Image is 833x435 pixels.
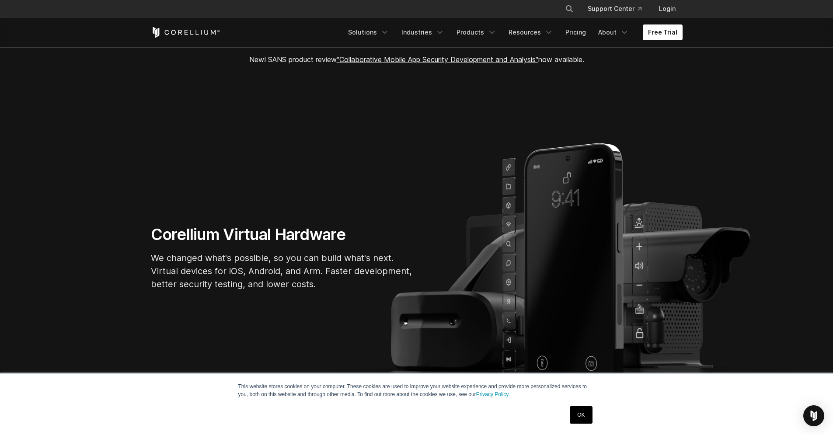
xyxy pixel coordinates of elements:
a: Privacy Policy. [476,391,510,397]
div: Navigation Menu [343,24,683,40]
a: Corellium Home [151,27,220,38]
a: Support Center [581,1,648,17]
a: Resources [503,24,558,40]
a: OK [570,406,592,424]
p: This website stores cookies on your computer. These cookies are used to improve your website expe... [238,383,595,398]
a: About [593,24,634,40]
a: Solutions [343,24,394,40]
a: Pricing [560,24,591,40]
a: Free Trial [643,24,683,40]
div: Open Intercom Messenger [803,405,824,426]
a: Products [451,24,502,40]
button: Search [561,1,577,17]
a: "Collaborative Mobile App Security Development and Analysis" [337,55,538,64]
div: Navigation Menu [554,1,683,17]
p: We changed what's possible, so you can build what's next. Virtual devices for iOS, Android, and A... [151,251,413,291]
a: Industries [396,24,450,40]
h1: Corellium Virtual Hardware [151,225,413,244]
span: New! SANS product review now available. [249,55,584,64]
a: Login [652,1,683,17]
